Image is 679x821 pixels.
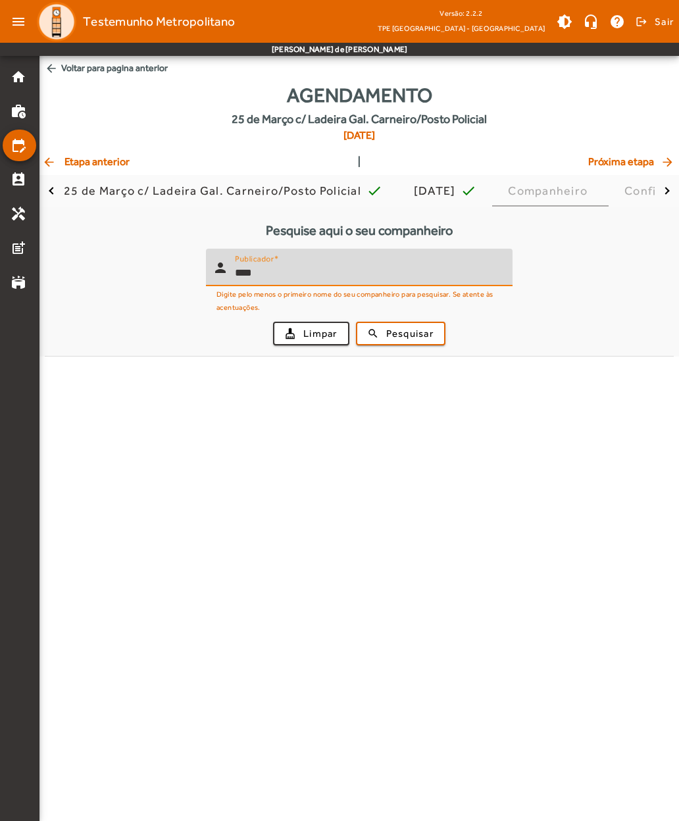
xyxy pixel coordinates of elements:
[83,11,235,32] span: Testemunho Metropolitano
[378,5,545,22] div: Versão: 2.2.2
[64,184,366,197] div: 25 de Março c/ Ladeira Gal. Carneiro/Posto Policial
[11,274,26,290] mat-icon: stadium
[378,22,545,35] span: TPE [GEOGRAPHIC_DATA] - [GEOGRAPHIC_DATA]
[356,322,445,345] button: Pesquisar
[45,62,58,75] mat-icon: arrow_back
[5,9,32,35] mat-icon: menu
[273,322,349,345] button: Limpar
[11,103,26,119] mat-icon: work_history
[358,154,361,170] span: |
[42,155,58,168] mat-icon: arrow_back
[37,2,76,41] img: Logo TPE
[39,56,679,80] span: Voltar para pagina anterior
[366,183,382,199] mat-icon: check
[461,183,476,199] mat-icon: check
[32,2,235,41] a: Testemunho Metropolitano
[232,128,487,143] span: [DATE]
[216,286,494,314] mat-hint: Digite pelo menos o primeiro nome do seu companheiro para pesquisar. Se atente às acentuações.
[386,326,434,341] span: Pesquisar
[414,184,461,197] div: [DATE]
[655,11,674,32] span: Sair
[42,154,130,170] span: Etapa anterior
[213,260,228,276] mat-icon: person
[11,137,26,153] mat-icon: edit_calendar
[11,69,26,85] mat-icon: home
[232,110,487,128] span: 25 de Março c/ Ladeira Gal. Carneiro/Posto Policial
[45,222,674,238] h5: Pesquise aqui o seu companheiro
[508,184,593,197] div: Companheiro
[287,80,432,110] span: Agendamento
[634,12,674,32] button: Sair
[11,172,26,187] mat-icon: perm_contact_calendar
[661,155,676,168] mat-icon: arrow_forward
[303,326,338,341] span: Limpar
[11,206,26,222] mat-icon: handyman
[235,254,274,263] mat-label: Publicador
[588,154,676,170] span: Próxima etapa
[11,240,26,256] mat-icon: post_add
